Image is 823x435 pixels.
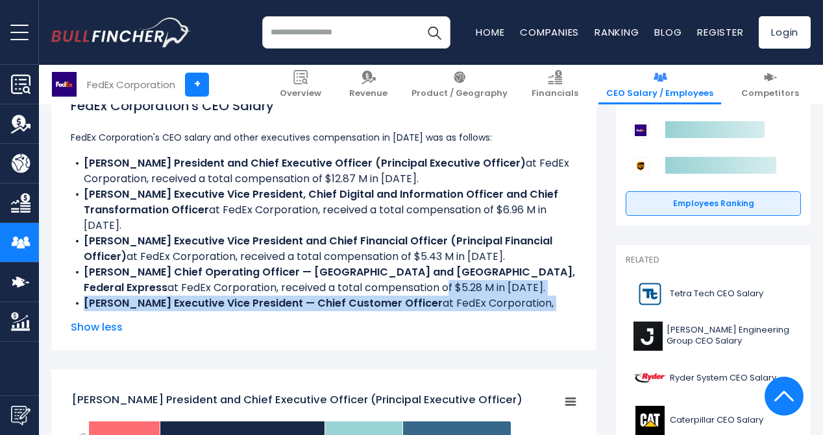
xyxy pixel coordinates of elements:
[626,318,801,354] a: [PERSON_NAME] Engineering Group CEO Salary
[418,16,450,49] button: Search
[633,364,666,393] img: R logo
[670,288,763,300] span: Tetra Tech CEO Salary
[341,65,395,104] a: Revenue
[759,16,811,49] a: Login
[654,25,682,39] a: Blog
[84,233,552,264] b: [PERSON_NAME] Executive Vice President and Chief Financial Officer (Principal Financial Officer)
[626,191,801,216] a: Employees Ranking
[524,65,586,104] a: Financials
[84,187,558,217] b: [PERSON_NAME] Executive Vice President, Chief Digital and Information Officer and Chief Transform...
[280,88,321,99] span: Overview
[52,72,77,97] img: FDX logo
[598,65,721,104] a: CEO Salary / Employees
[532,88,578,99] span: Financials
[51,18,191,47] a: Go to homepage
[633,279,666,309] img: TTEK logo
[411,88,508,99] span: Product / Geography
[633,322,663,351] img: J logo
[84,296,443,311] b: [PERSON_NAME] Executive Vice President — Chief Customer Officer
[670,415,763,426] span: Caterpillar CEO Salary
[84,265,575,295] b: [PERSON_NAME] Chief Operating Officer — [GEOGRAPHIC_DATA] and [GEOGRAPHIC_DATA], Federal Express
[626,276,801,312] a: Tetra Tech CEO Salary
[741,88,799,99] span: Competitors
[670,373,776,384] span: Ryder System CEO Salary
[272,65,329,104] a: Overview
[51,18,191,47] img: bullfincher logo
[404,65,515,104] a: Product / Geography
[626,255,801,266] p: Related
[520,25,579,39] a: Companies
[667,325,793,347] span: [PERSON_NAME] Engineering Group CEO Salary
[71,265,577,296] li: at FedEx Corporation, received a total compensation of $5.28 M in [DATE].
[84,156,526,170] b: [PERSON_NAME] President and Chief Executive Officer (Principal Executive Officer)
[633,406,666,435] img: CAT logo
[349,88,387,99] span: Revenue
[71,96,577,115] h1: FedEx Corporation's CEO Salary
[697,25,743,39] a: Register
[632,122,649,139] img: FedEx Corporation competitors logo
[626,360,801,396] a: Ryder System CEO Salary
[71,187,577,233] li: at FedEx Corporation, received a total compensation of $6.96 M in [DATE].
[71,320,577,335] span: Show less
[71,156,577,187] li: at FedEx Corporation, received a total compensation of $12.87 M in [DATE].
[595,25,639,39] a: Ranking
[71,130,577,145] p: FedEx Corporation's CEO salary and other executives compensation in [DATE] was as follows:
[476,25,504,39] a: Home
[606,88,713,99] span: CEO Salary / Employees
[71,296,577,327] li: at FedEx Corporation, received a total compensation of $4.87 M in [DATE].
[87,77,175,92] div: FedEx Corporation
[185,73,209,97] a: +
[632,158,649,174] img: United Parcel Service competitors logo
[72,393,522,408] tspan: [PERSON_NAME] President and Chief Executive Officer (Principal Executive Officer)
[733,65,807,104] a: Competitors
[71,233,577,265] li: at FedEx Corporation, received a total compensation of $5.43 M in [DATE].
